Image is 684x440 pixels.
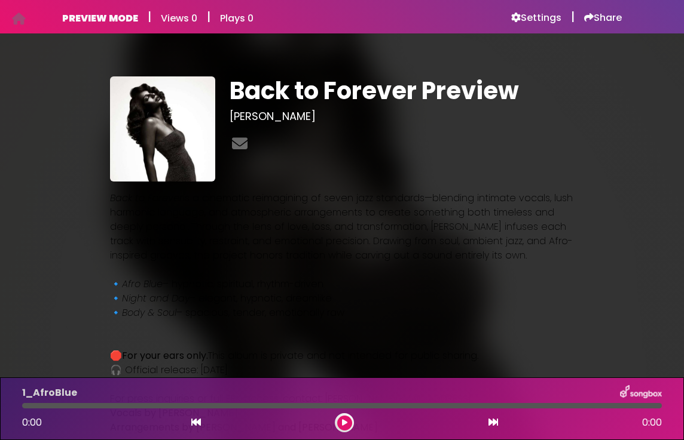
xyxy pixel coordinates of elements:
span: 🎧 Official release: [DATE] [110,363,228,377]
span: 🔹 [110,291,122,305]
em: Back to Forever [110,191,183,205]
span: is a cinematic reimagining of seven jazz standards—blending intimate vocals, lush harmonic langua... [110,191,573,262]
strong: For your ears only. [122,349,208,362]
a: Share [584,12,622,24]
a: Settings [511,12,561,24]
p: 1_AfroBlue [22,386,77,400]
span: 0:00 [642,416,662,430]
h5: | [571,10,575,24]
h5: | [148,10,151,24]
img: MQs0fobFRXOodXWNB52K [110,76,215,181]
h3: [PERSON_NAME] [230,110,574,123]
em: Night and Day [122,291,190,305]
span: 🔹 [110,277,122,291]
span: – spacious, tender, emotionally raw [176,306,344,319]
em: Afro Blue [122,277,163,291]
span: This album is private and not intended for public sharing. [208,349,478,362]
h6: PREVIEW MODE [62,13,138,24]
img: songbox-logo-white.png [620,385,662,401]
span: 🔹 [110,306,122,319]
h6: Plays 0 [220,13,254,24]
span: – hypnotic, spiritual, rhythm-driven [163,277,323,291]
h6: Views 0 [161,13,197,24]
span: – elegant, hypnotic, dreamlike [190,291,332,305]
span: 0:00 [22,416,42,429]
h1: Back to Forever Preview [230,76,574,105]
span: 🛑 [110,349,122,362]
h5: | [207,10,210,24]
em: Body & Soul [122,306,176,319]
